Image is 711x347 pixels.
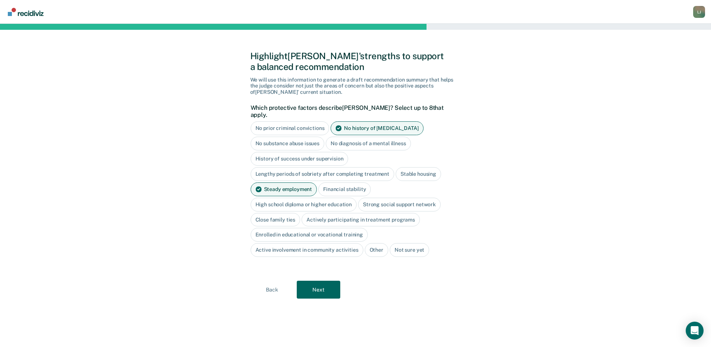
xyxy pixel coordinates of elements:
div: Strong social support network [358,198,441,211]
div: Financial stability [318,182,371,196]
div: Actively participating in treatment programs [302,213,420,227]
div: Enrolled in educational or vocational training [251,228,368,242]
div: No history of [MEDICAL_DATA] [331,121,423,135]
div: Not sure yet [390,243,429,257]
div: No diagnosis of a mental illness [326,137,411,150]
div: We will use this information to generate a draft recommendation summary that helps the judge cons... [250,77,461,95]
div: History of success under supervision [251,152,348,166]
div: High school diploma or higher education [251,198,357,211]
div: Highlight [PERSON_NAME]' strengths to support a balanced recommendation [250,51,461,72]
div: Open Intercom Messenger [686,322,704,340]
div: Stable housing [396,167,441,181]
div: Close family ties [251,213,300,227]
div: Active involvement in community activities [251,243,363,257]
button: Next [297,281,340,299]
div: No prior criminal convictions [251,121,329,135]
div: Other [365,243,388,257]
div: No substance abuse issues [251,137,325,150]
div: Steady employment [251,182,317,196]
label: Which protective factors describe [PERSON_NAME] ? Select up to 8 that apply. [251,104,457,118]
img: Recidiviz [8,8,44,16]
div: Lengthy periods of sobriety after completing treatment [251,167,394,181]
button: Back [250,281,294,299]
div: L J [693,6,705,18]
button: Profile dropdown button [693,6,705,18]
